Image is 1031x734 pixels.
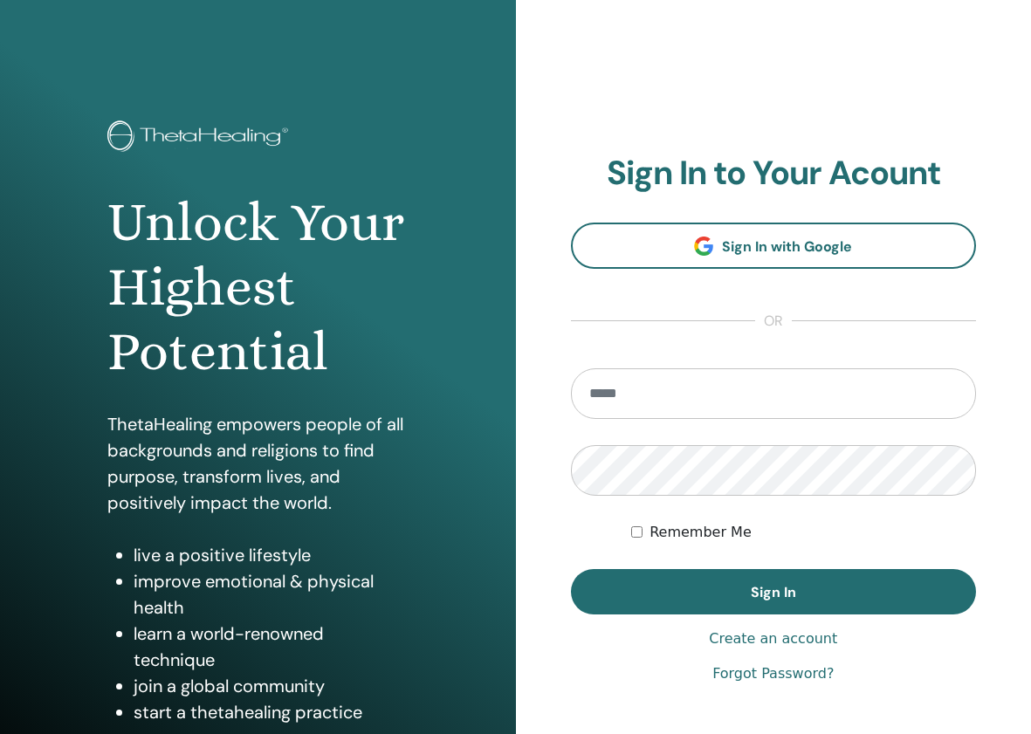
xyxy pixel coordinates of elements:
[134,673,408,699] li: join a global community
[571,223,977,269] a: Sign In with Google
[722,237,852,256] span: Sign In with Google
[709,628,837,649] a: Create an account
[650,522,752,543] label: Remember Me
[571,569,977,614] button: Sign In
[712,663,834,684] a: Forgot Password?
[751,583,796,601] span: Sign In
[107,190,408,385] h1: Unlock Your Highest Potential
[134,699,408,725] li: start a thetahealing practice
[134,568,408,621] li: improve emotional & physical health
[107,411,408,516] p: ThetaHealing empowers people of all backgrounds and religions to find purpose, transform lives, a...
[755,311,792,332] span: or
[571,154,977,194] h2: Sign In to Your Acount
[631,522,976,543] div: Keep me authenticated indefinitely or until I manually logout
[134,621,408,673] li: learn a world-renowned technique
[134,542,408,568] li: live a positive lifestyle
